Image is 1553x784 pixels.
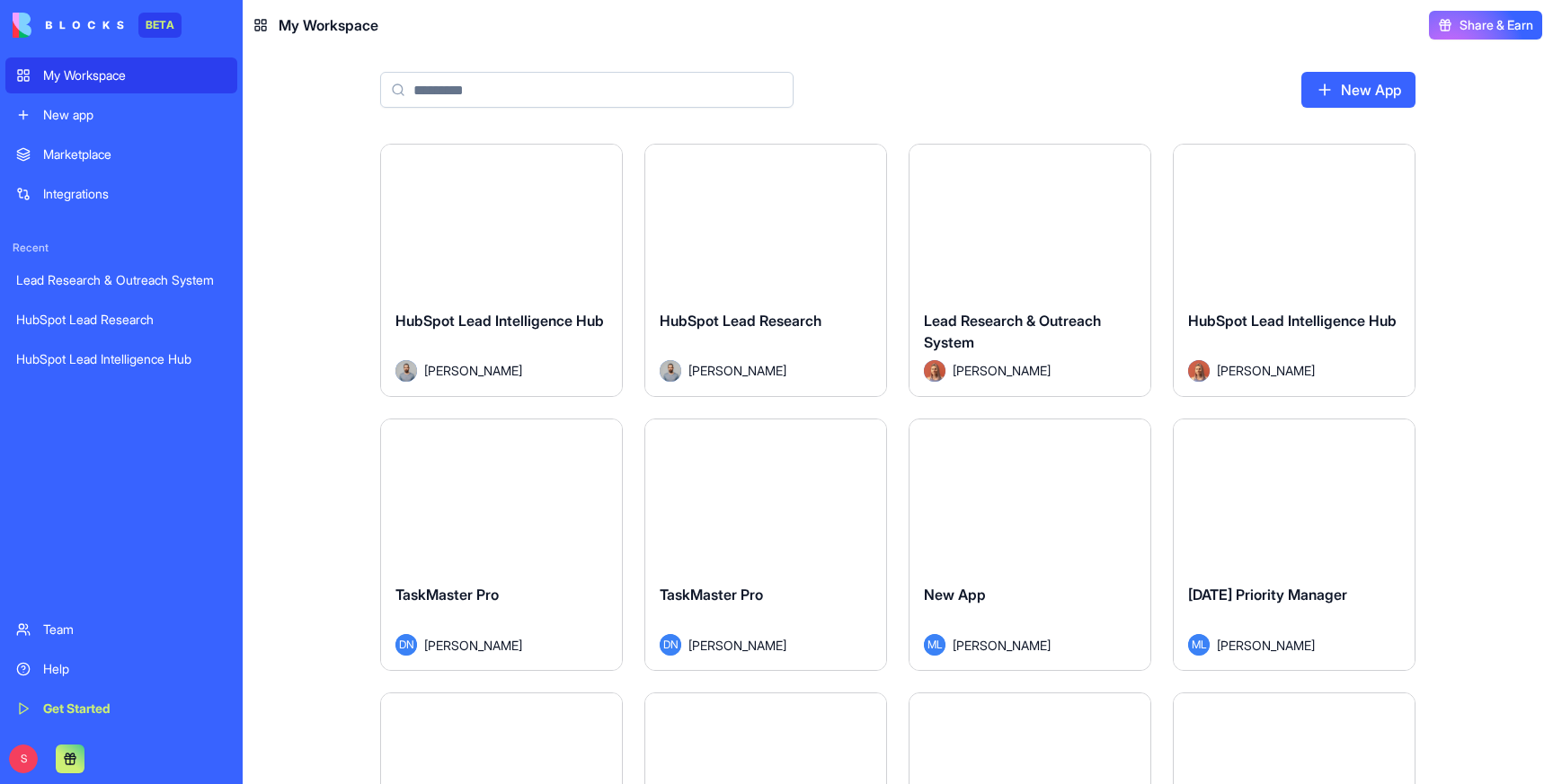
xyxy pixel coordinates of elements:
a: Marketplace [5,137,237,172]
span: S [9,744,38,773]
span: [DATE] Priority Manager [1188,586,1347,603]
span: HubSpot Lead Intelligence Hub [1188,312,1397,330]
a: Team [5,612,237,647]
span: HubSpot Lead Research [660,312,821,330]
a: HubSpot Lead Intelligence Hub [5,341,237,377]
a: My Workspace [5,57,237,93]
span: [PERSON_NAME] [953,361,1051,380]
a: New AppML[PERSON_NAME] [909,418,1151,672]
span: TaskMaster Pro [395,586,499,603]
span: ML [1188,634,1210,656]
div: HubSpot Lead Intelligence Hub [16,350,226,368]
div: Team [43,621,226,639]
div: Integrations [43,185,226,203]
span: My Workspace [279,14,378,36]
a: TaskMaster ProDN[PERSON_NAME] [380,418,623,672]
span: Lead Research & Outreach System [924,312,1101,351]
img: Avatar [395,360,417,382]
span: DN [395,634,417,656]
img: Avatar [1188,360,1210,382]
a: TaskMaster ProDN[PERSON_NAME] [644,418,887,672]
span: New App [924,586,986,603]
span: [PERSON_NAME] [424,361,522,380]
div: HubSpot Lead Research [16,311,226,329]
a: BETA [13,13,182,38]
img: logo [13,13,124,38]
a: HubSpot Lead Research [5,302,237,338]
div: Help [43,660,226,678]
span: TaskMaster Pro [660,586,763,603]
button: Share & Earn [1429,11,1542,40]
span: [PERSON_NAME] [688,361,786,380]
span: [PERSON_NAME] [688,636,786,655]
span: [PERSON_NAME] [1217,636,1315,655]
a: HubSpot Lead ResearchAvatar[PERSON_NAME] [644,144,887,397]
a: New App [1301,72,1415,108]
a: Help [5,651,237,687]
span: Recent [5,241,237,255]
a: HubSpot Lead Intelligence HubAvatar[PERSON_NAME] [380,144,623,397]
a: Lead Research & Outreach System [5,262,237,298]
img: Avatar [924,360,945,382]
a: Get Started [5,691,237,727]
a: [DATE] Priority ManagerML[PERSON_NAME] [1173,418,1415,672]
div: BETA [138,13,182,38]
div: Get Started [43,700,226,718]
a: HubSpot Lead Intelligence HubAvatar[PERSON_NAME] [1173,144,1415,397]
span: DN [660,634,681,656]
div: Lead Research & Outreach System [16,271,226,289]
a: New app [5,97,237,133]
a: Lead Research & Outreach SystemAvatar[PERSON_NAME] [909,144,1151,397]
div: Marketplace [43,145,226,163]
span: ML [924,634,945,656]
img: Avatar [660,360,681,382]
span: HubSpot Lead Intelligence Hub [395,312,604,330]
span: Share & Earn [1460,16,1533,34]
div: New app [43,106,226,124]
a: Integrations [5,176,237,212]
span: [PERSON_NAME] [953,636,1051,655]
div: My Workspace [43,66,226,84]
span: [PERSON_NAME] [1217,361,1315,380]
span: [PERSON_NAME] [424,636,522,655]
